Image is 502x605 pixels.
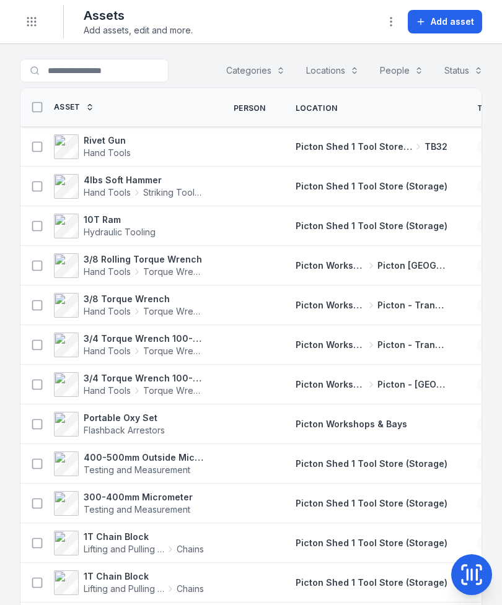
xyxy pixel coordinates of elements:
span: Torque Wrench [143,305,204,318]
span: Picton Workshops & Bays [296,339,366,351]
a: 3/8 Torque WrenchHand ToolsTorque Wrench [54,293,204,318]
a: 4lbs Soft HammerHand ToolsStriking Tools / Hammers [54,174,204,199]
a: 1T Chain BlockLifting and Pulling ToolsChains [54,570,204,595]
a: Picton Workshops & BaysPicton - Transmission Bay [296,339,447,351]
span: Add asset [431,15,474,28]
span: Torque Wrench [143,385,204,397]
span: Picton Workshops & Bays [296,378,366,391]
span: Torque Wrench [143,266,204,278]
span: Chains [177,543,204,555]
span: Hand Tools [84,345,131,357]
button: Locations [298,59,367,82]
strong: 3/8 Rolling Torque Wrench [84,253,204,266]
a: Picton Shed 1 Tool Store (Storage) [296,220,447,232]
strong: Portable Oxy Set [84,412,165,424]
a: Picton Shed 1 Tool Store (Storage) [296,180,447,193]
span: Hand Tools [84,305,131,318]
span: Flashback Arrestors [84,425,165,435]
a: Rivet GunHand Tools [54,134,131,159]
button: Add asset [408,10,482,33]
span: Chains [177,583,204,595]
strong: 3/8 Torque Wrench [84,293,204,305]
span: Location [296,103,337,113]
a: 300-400mm MicrometerTesting and Measurement [54,491,193,516]
span: Picton Shed 1 Tool Store (Storage) [296,458,447,469]
span: Picton Shed 1 Tool Store (Storage) [296,577,447,588]
span: Striking Tools / Hammers [143,186,204,199]
button: Status [436,59,491,82]
span: Hand Tools [84,266,131,278]
a: 400-500mm Outside MicrometerTesting and Measurement [54,451,204,476]
span: Testing and Measurement [84,464,190,475]
span: Lifting and Pulling Tools [84,583,164,595]
a: Picton Shed 1 Tool Store (Storage) [296,537,447,549]
span: Picton Shed 1 Tool Store (Storage) [296,220,447,231]
a: Picton Shed 1 Tool Store (Storage) [296,577,447,589]
span: Hydraulic Tooling [84,227,156,237]
a: Picton Workshops & BaysPicton [GEOGRAPHIC_DATA] [296,259,447,272]
a: 10T RamHydraulic Tooling [54,214,156,238]
span: Hand Tools [84,186,131,199]
span: Tag [477,103,494,113]
a: Picton Shed 1 Tool Store (Storage)TB32 [296,141,447,153]
span: Torque Wrench [143,345,204,357]
a: 1T Chain BlockLifting and Pulling ToolsChains [54,531,204,555]
a: Picton Workshops & Bays [296,418,407,430]
h2: Assets [84,7,193,24]
span: Picton Shed 1 Tool Store (Storage) [296,498,447,508]
a: 3/4 Torque Wrench 100-600 ft/lbs 447Hand ToolsTorque Wrench [54,372,204,397]
span: Picton Workshops & Bays [296,259,366,272]
span: Picton Shed 1 Tool Store (Storage) [296,141,412,153]
button: People [372,59,431,82]
strong: 400-500mm Outside Micrometer [84,451,204,464]
span: Hand Tools [84,385,131,397]
strong: 300-400mm Micrometer [84,491,193,503]
strong: 4lbs Soft Hammer [84,174,204,186]
strong: 1T Chain Block [84,570,204,583]
a: Picton Workshops & BaysPicton - Transmission Bay [296,299,447,311]
strong: 3/4 Torque Wrench 100-600 ft/lbs 0320601267 [84,333,204,345]
a: 3/4 Torque Wrench 100-600 ft/lbs 0320601267Hand ToolsTorque Wrench [54,333,204,357]
span: Person [234,103,266,113]
span: Picton Workshops & Bays [296,299,366,311]
span: Picton [GEOGRAPHIC_DATA] [377,259,447,272]
span: Picton - Transmission Bay [377,339,447,351]
button: Categories [218,59,293,82]
span: Picton Shed 1 Tool Store (Storage) [296,538,447,548]
a: Picton Workshops & BaysPicton - [GEOGRAPHIC_DATA] [296,378,447,391]
strong: 10T Ram [84,214,156,226]
a: Portable Oxy SetFlashback Arrestors [54,412,165,437]
span: Picton - [GEOGRAPHIC_DATA] [377,378,447,391]
span: Testing and Measurement [84,504,190,515]
span: Picton Shed 1 Tool Store (Storage) [296,181,447,191]
a: Picton Shed 1 Tool Store (Storage) [296,458,447,470]
strong: 1T Chain Block [84,531,204,543]
a: Asset [54,102,94,112]
span: Picton Workshops & Bays [296,419,407,429]
a: 3/8 Rolling Torque WrenchHand ToolsTorque Wrench [54,253,204,278]
span: Lifting and Pulling Tools [84,543,164,555]
strong: 3/4 Torque Wrench 100-600 ft/lbs 447 [84,372,204,385]
a: Picton Shed 1 Tool Store (Storage) [296,497,447,510]
span: TB32 [425,141,447,153]
strong: Rivet Gun [84,134,131,147]
button: Toggle navigation [20,10,43,33]
span: Hand Tools [84,147,131,158]
span: Picton - Transmission Bay [377,299,447,311]
span: Asset [54,102,81,112]
span: Add assets, edit and more. [84,24,193,37]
